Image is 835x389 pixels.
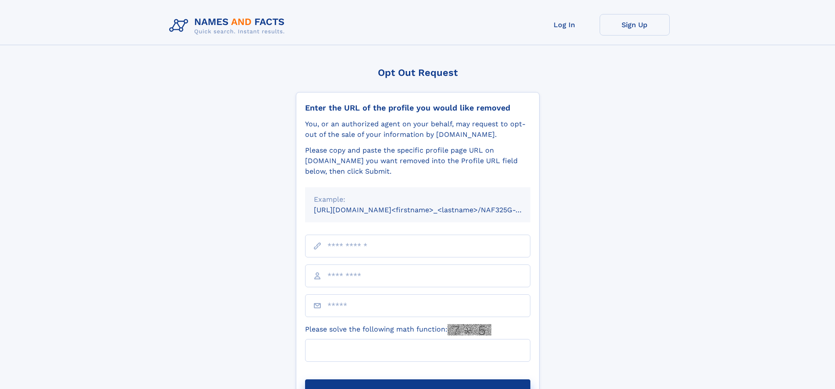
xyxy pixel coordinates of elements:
[314,206,547,214] small: [URL][DOMAIN_NAME]<firstname>_<lastname>/NAF325G-xxxxxxxx
[305,324,491,335] label: Please solve the following math function:
[600,14,670,36] a: Sign Up
[305,145,530,177] div: Please copy and paste the specific profile page URL on [DOMAIN_NAME] you want removed into the Pr...
[529,14,600,36] a: Log In
[305,119,530,140] div: You, or an authorized agent on your behalf, may request to opt-out of the sale of your informatio...
[296,67,540,78] div: Opt Out Request
[305,103,530,113] div: Enter the URL of the profile you would like removed
[166,14,292,38] img: Logo Names and Facts
[314,194,522,205] div: Example:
